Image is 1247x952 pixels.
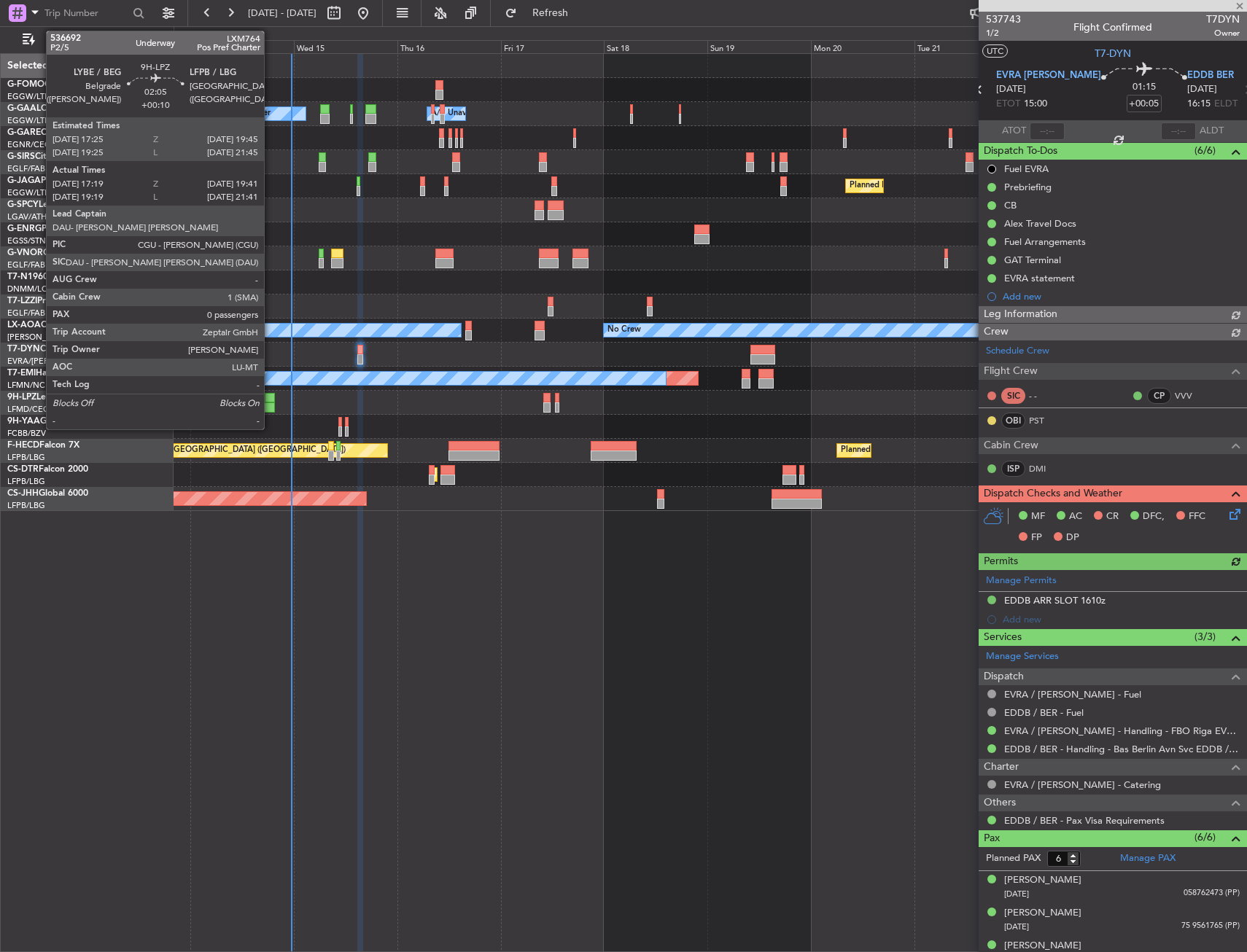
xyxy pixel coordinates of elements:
a: G-JAGAPhenom 300 [7,176,92,185]
span: T7-DYN [1095,46,1131,61]
a: G-GAALCessna Citation XLS+ [7,104,128,113]
span: DP [1066,531,1079,545]
div: Planned Maint [GEOGRAPHIC_DATA] ([GEOGRAPHIC_DATA]) [850,175,1079,197]
div: No Crew [607,319,641,341]
a: FCBB/BZV [7,428,46,439]
a: EGNR/CEG [7,139,51,150]
span: 537743 [986,12,1021,27]
span: Charter [984,759,1019,776]
a: EGSS/STN [7,235,46,246]
span: G-JAGA [7,176,41,185]
a: EGLF/FAB [7,260,45,270]
span: [DATE] [1004,889,1029,900]
a: LFPB/LBG [7,476,45,487]
span: T7DYN [1206,12,1240,27]
a: LFPB/LBG [7,500,45,511]
a: CS-JHHGlobal 6000 [7,489,88,498]
a: EVRA / [PERSON_NAME] - Fuel [1004,688,1141,701]
input: Trip Number [44,2,128,24]
a: EGLF/FAB [7,308,45,319]
span: MF [1031,510,1045,524]
a: 9H-LPZLegacy 500 [7,393,83,402]
div: Fuel EVRA [1004,163,1049,175]
div: GAT Terminal [1004,254,1061,266]
span: EVRA [PERSON_NAME] [996,69,1101,83]
a: EVRA / [PERSON_NAME] - Handling - FBO Riga EVRA / [PERSON_NAME] [1004,725,1240,737]
div: Planned Maint [GEOGRAPHIC_DATA] ([GEOGRAPHIC_DATA]) [841,440,1071,461]
a: T7-N1960Legacy 650 [7,273,95,281]
span: ELDT [1214,97,1238,112]
span: 15:00 [1024,97,1047,112]
span: Only With Activity [38,35,154,45]
span: EDDB BER [1187,69,1234,83]
div: Sat 18 [604,40,707,53]
span: 01:15 [1133,80,1156,95]
a: EDDB / BER - Fuel [1004,706,1084,719]
span: (6/6) [1194,143,1216,158]
a: [PERSON_NAME]/QSA [7,332,93,343]
div: No Crew Hamburg (Fuhlsbuttel Intl) [129,319,261,341]
button: UTC [982,44,1008,58]
div: Tue 21 [914,40,1018,53]
div: Thu 16 [397,40,501,53]
a: LX-AOACitation Mustang [7,321,112,329]
a: T7-LZZIPraetor 600 [7,297,86,305]
a: G-ENRGPraetor 600 [7,225,90,233]
span: G-GARE [7,128,41,137]
span: G-SPCY [7,200,39,209]
a: LGAV/ATH [7,211,47,222]
div: Prebriefing [1004,181,1052,193]
span: Refresh [520,8,581,18]
span: T7-LZZI [7,297,37,305]
a: EDDB / BER - Handling - Bas Berlin Avn Svc EDDB / SXF [1004,743,1240,755]
a: F-HECDFalcon 7X [7,441,79,450]
a: LFMN/NCE [7,380,50,391]
div: Alex Travel Docs [1004,217,1076,230]
div: Planned Maint [GEOGRAPHIC_DATA] ([GEOGRAPHIC_DATA]) [116,440,346,461]
a: G-SPCYLegacy 650 [7,200,85,209]
span: Others [984,795,1016,811]
button: Refresh [498,1,586,25]
div: Fri 17 [501,40,605,53]
a: EGGW/LTN [7,187,51,198]
span: T7-EMI [7,369,36,378]
span: [DATE] - [DATE] [248,7,316,20]
span: 75 9561765 (PP) [1181,920,1240,932]
span: LX-AOA [7,321,41,329]
div: EVRA statement [1004,272,1075,284]
span: G-FOMO [7,80,44,89]
span: Pax [984,830,1000,847]
span: Owner [1206,27,1240,39]
span: T7-DYN [7,345,40,354]
div: Add new [1003,290,1240,303]
div: Owner [246,103,271,125]
div: CB [1004,199,1017,211]
div: [PERSON_NAME] [1004,873,1081,888]
span: CS-DTR [7,465,39,474]
span: DFC, [1143,510,1165,524]
span: FFC [1189,510,1205,524]
span: G-GAAL [7,104,41,113]
a: EGGW/LTN [7,91,51,102]
span: Dispatch To-Dos [984,143,1057,160]
span: T7-N1960 [7,273,48,281]
span: (6/6) [1194,830,1216,845]
span: (3/3) [1194,629,1216,644]
a: Manage PAX [1120,851,1176,866]
a: LFMD/CEQ [7,404,50,415]
a: G-VNORChallenger 650 [7,249,106,257]
a: T7-DYNChallenger 604 [7,345,103,354]
button: Only With Activity [16,28,158,52]
span: F-HECD [7,441,39,450]
span: G-SIRS [7,152,35,161]
span: AC [1069,510,1082,524]
span: ALDT [1200,124,1224,138]
div: [PERSON_NAME] [1004,906,1081,921]
div: Mon 20 [811,40,914,53]
div: [DATE] [176,29,201,42]
span: ETOT [996,97,1020,112]
span: 16:15 [1187,97,1211,112]
a: T7-EMIHawker 900XP [7,369,96,378]
span: [DATE] [1187,82,1217,97]
div: Tue 14 [190,40,294,53]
